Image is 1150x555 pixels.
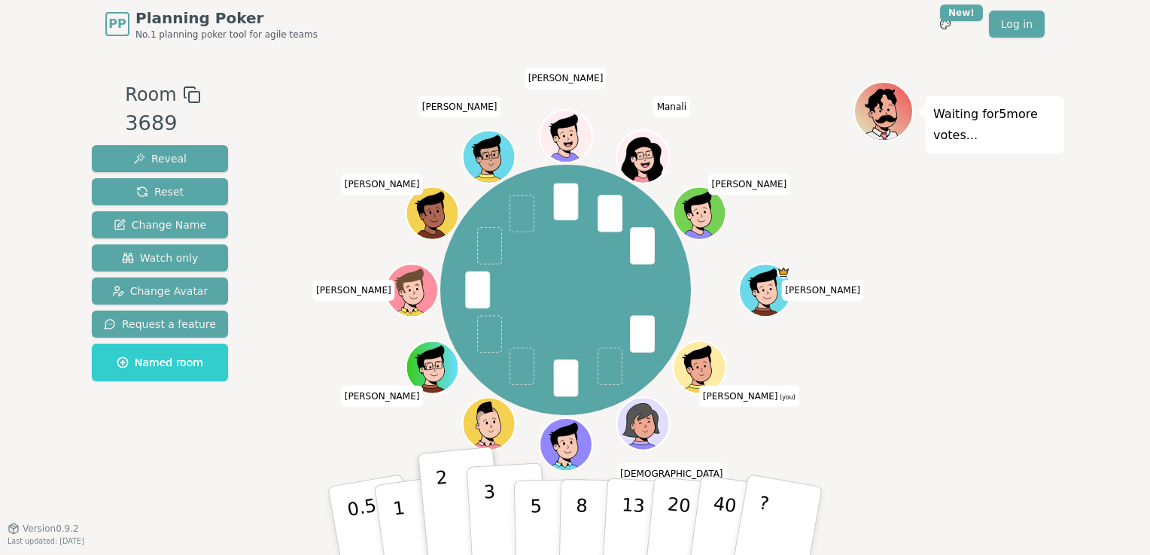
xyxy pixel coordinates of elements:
[525,68,607,89] span: Click to change your name
[777,393,796,400] span: (you)
[92,344,228,381] button: Named room
[92,277,228,305] button: Change Avatar
[8,523,79,535] button: Version0.9.2
[616,462,726,484] span: Click to change your name
[122,250,199,265] span: Watch only
[933,104,1057,146] p: Waiting for 5 more votes...
[674,342,724,392] button: Click to change your avatar
[135,8,318,29] span: Planning Poker
[112,284,208,299] span: Change Avatar
[699,385,799,406] span: Click to change your name
[708,174,791,195] span: Click to change your name
[125,81,176,108] span: Room
[92,211,228,238] button: Change Name
[114,217,206,232] span: Change Name
[105,8,318,41] a: PPPlanning PokerNo.1 planning poker tool for agile teams
[135,29,318,41] span: No.1 planning poker tool for agile teams
[92,145,228,172] button: Reveal
[312,280,395,301] span: Click to change your name
[104,317,216,332] span: Request a feature
[108,15,126,33] span: PP
[8,537,84,545] span: Last updated: [DATE]
[23,523,79,535] span: Version 0.9.2
[653,96,690,117] span: Click to change your name
[92,178,228,205] button: Reset
[125,108,200,139] div: 3689
[989,11,1045,38] a: Log in
[932,11,959,38] button: New!
[940,5,983,21] div: New!
[777,265,790,279] span: Dan is the host
[418,96,501,117] span: Click to change your name
[341,385,424,406] span: Click to change your name
[92,311,228,338] button: Request a feature
[133,151,187,166] span: Reveal
[781,280,864,301] span: Click to change your name
[435,467,455,549] p: 2
[136,184,184,199] span: Reset
[117,355,203,370] span: Named room
[92,244,228,271] button: Watch only
[341,174,424,195] span: Click to change your name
